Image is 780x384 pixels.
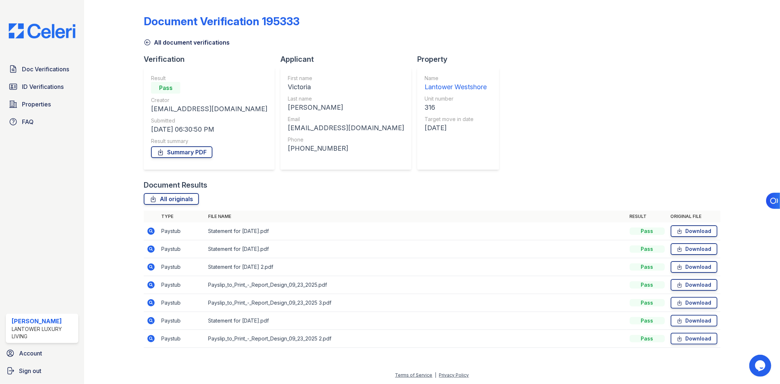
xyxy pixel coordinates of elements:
a: FAQ [6,114,78,129]
th: Original file [668,211,720,222]
div: Name [425,75,487,82]
div: First name [288,75,404,82]
div: Result [151,75,267,82]
a: Doc Verifications [6,62,78,76]
div: Pass [630,263,665,271]
th: File name [205,211,626,222]
div: Last name [288,95,404,102]
a: Properties [6,97,78,112]
div: Verification [144,54,280,64]
div: 316 [425,102,487,113]
div: [DATE] 06:30:50 PM [151,124,267,135]
div: Target move in date [425,116,487,123]
div: Lantower Westshore [425,82,487,92]
td: Statement for [DATE] 2.pdf [205,258,626,276]
a: Download [671,225,717,237]
div: [EMAIL_ADDRESS][DOMAIN_NAME] [288,123,404,133]
a: ID Verifications [6,79,78,94]
div: Pass [630,317,665,324]
span: Account [19,349,42,358]
a: All document verifications [144,38,230,47]
a: Download [671,243,717,255]
span: Doc Verifications [22,65,69,74]
td: Paystub [158,276,205,294]
td: Statement for [DATE].pdf [205,222,626,240]
a: Summary PDF [151,146,212,158]
span: Sign out [19,366,41,375]
a: Download [671,297,717,309]
div: Result summary [151,138,267,145]
td: Paystub [158,294,205,312]
td: Payslip_to_Print_-_Report_Design_09_23_2025 2.pdf [205,330,626,348]
div: Submitted [151,117,267,124]
a: All originals [144,193,199,205]
td: Payslip_to_Print_-_Report_Design_09_23_2025.pdf [205,276,626,294]
div: Creator [151,97,267,104]
td: Statement for [DATE].pdf [205,312,626,330]
a: Download [671,261,717,273]
th: Type [158,211,205,222]
div: [PERSON_NAME] [12,317,75,325]
div: Pass [151,82,180,94]
div: Pass [630,281,665,289]
div: Document Verification 195333 [144,15,299,28]
div: [PERSON_NAME] [288,102,404,113]
div: Unit number [425,95,487,102]
a: Download [671,333,717,345]
iframe: chat widget [749,355,773,377]
div: Applicant [280,54,417,64]
a: Account [3,346,81,361]
div: Email [288,116,404,123]
td: Statement for [DATE].pdf [205,240,626,258]
div: Pass [630,227,665,235]
td: Paystub [158,222,205,240]
td: Paystub [158,240,205,258]
div: Document Results [144,180,207,190]
td: Paystub [158,330,205,348]
a: Download [671,315,717,327]
a: Privacy Policy [439,372,469,378]
div: Pass [630,299,665,306]
div: [EMAIL_ADDRESS][DOMAIN_NAME] [151,104,267,114]
span: ID Verifications [22,82,64,91]
div: Victoria [288,82,404,92]
a: Download [671,279,717,291]
a: Terms of Service [395,372,433,378]
div: Phone [288,136,404,143]
img: CE_Logo_Blue-a8612792a0a2168367f1c8372b55b34899dd931a85d93a1a3d3e32e68fde9ad4.png [3,23,81,38]
div: Property [417,54,505,64]
div: [PHONE_NUMBER] [288,143,404,154]
td: Paystub [158,258,205,276]
a: Sign out [3,364,81,378]
a: Name Lantower Westshore [425,75,487,92]
td: Payslip_to_Print_-_Report_Design_09_23_2025 3.pdf [205,294,626,312]
div: Pass [630,245,665,253]
span: Properties [22,100,51,109]
span: FAQ [22,117,34,126]
td: Paystub [158,312,205,330]
div: Pass [630,335,665,342]
div: Lantower Luxury Living [12,325,75,340]
div: [DATE] [425,123,487,133]
div: | [435,372,437,378]
th: Result [627,211,668,222]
